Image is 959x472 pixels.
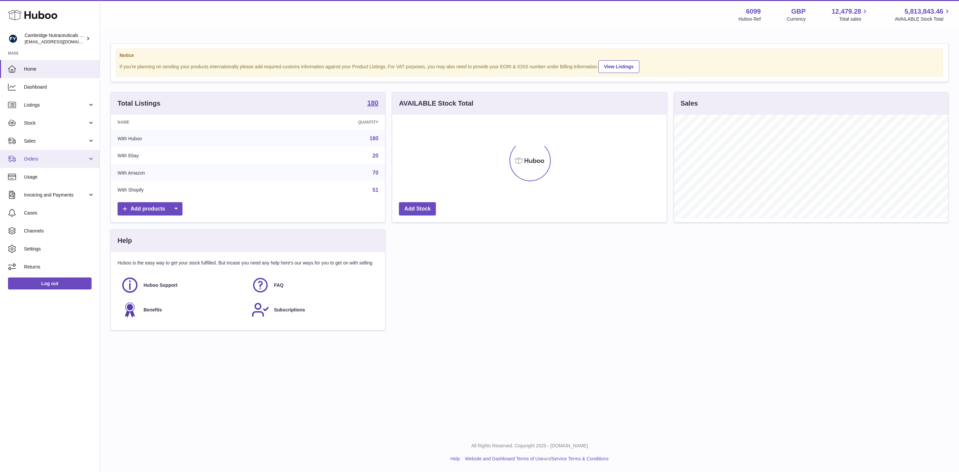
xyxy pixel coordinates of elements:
[831,7,861,16] span: 12,479.28
[598,60,639,73] a: View Listings
[399,202,436,216] a: Add Stock
[105,443,954,449] p: All Rights Reserved. Copyright 2025 - [DOMAIN_NAME]
[24,192,88,198] span: Invoicing and Payments
[367,100,378,106] strong: 180
[274,307,305,313] span: Subscriptions
[24,102,88,108] span: Listings
[144,307,162,313] span: Benefits
[370,136,379,141] a: 180
[111,130,261,147] td: With Huboo
[895,7,951,22] a: 5,813,843.46 AVAILABLE Stock Total
[8,277,92,289] a: Log out
[24,120,88,126] span: Stock
[251,301,375,319] a: Subscriptions
[367,100,378,108] a: 180
[24,66,95,72] span: Home
[261,115,385,130] th: Quantity
[373,153,379,159] a: 20
[24,264,95,270] span: Returns
[24,174,95,180] span: Usage
[24,84,95,90] span: Dashboard
[24,246,95,252] span: Settings
[465,456,543,461] a: Website and Dashboard Terms of Use
[251,276,375,294] a: FAQ
[24,228,95,234] span: Channels
[25,32,85,45] div: Cambridge Nutraceuticals Ltd
[463,456,608,462] li: and
[831,7,869,22] a: 12,479.28 Total sales
[24,138,88,144] span: Sales
[551,456,609,461] a: Service Terms & Conditions
[24,156,88,162] span: Orders
[111,164,261,182] td: With Amazon
[118,99,160,108] h3: Total Listings
[839,16,869,22] span: Total sales
[373,170,379,176] a: 70
[746,7,761,16] strong: 6099
[111,115,261,130] th: Name
[399,99,473,108] h3: AVAILABLE Stock Total
[791,7,805,16] strong: GBP
[118,260,378,266] p: Huboo is the easy way to get your stock fulfilled. But incase you need any help here's our ways f...
[8,34,18,44] img: huboo@camnutra.com
[118,202,182,216] a: Add products
[451,456,460,461] a: Help
[121,276,245,294] a: Huboo Support
[274,282,284,288] span: FAQ
[24,210,95,216] span: Cases
[895,16,951,22] span: AVAILABLE Stock Total
[25,39,98,44] span: [EMAIL_ADDRESS][DOMAIN_NAME]
[118,236,132,245] h3: Help
[681,99,698,108] h3: Sales
[904,7,943,16] span: 5,813,843.46
[787,16,806,22] div: Currency
[120,52,939,59] strong: Notice
[144,282,177,288] span: Huboo Support
[120,59,939,73] div: If you're planning on sending your products internationally please add required customs informati...
[373,187,379,193] a: 51
[739,16,761,22] div: Huboo Ref
[121,301,245,319] a: Benefits
[111,182,261,199] td: With Shopify
[111,147,261,165] td: With Ebay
